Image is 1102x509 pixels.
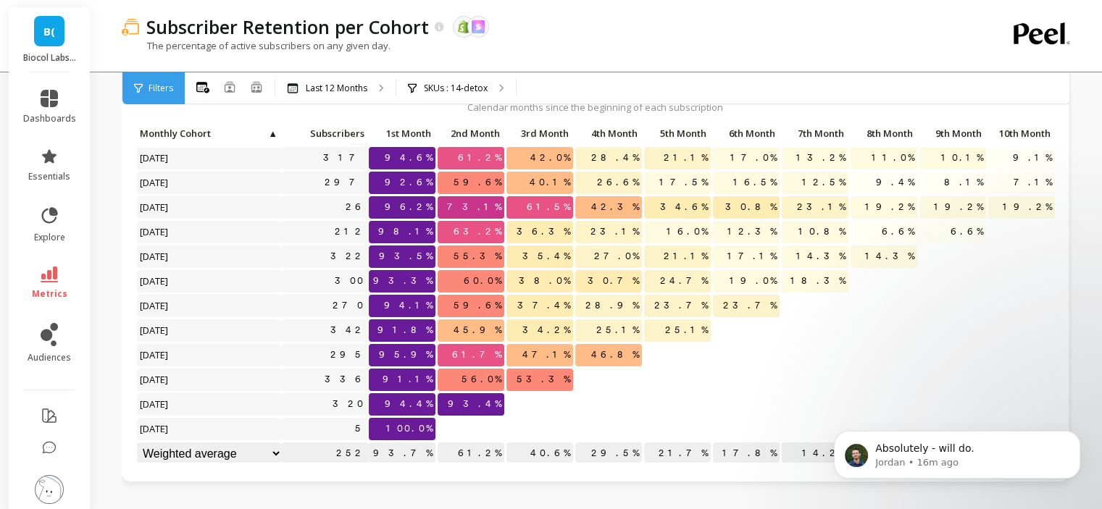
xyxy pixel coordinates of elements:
[594,172,642,193] span: 26.6%
[438,123,504,143] p: 2nd Month
[376,344,435,366] span: 95.9%
[267,127,277,139] span: ▲
[322,172,369,193] a: 297
[1010,147,1055,169] span: 9.1%
[137,369,172,390] span: [DATE]
[375,319,435,341] span: 91.8%
[869,147,917,169] span: 11.0%
[514,369,573,390] span: 53.3%
[583,295,642,316] span: 28.9%
[919,123,988,146] div: Toggle SortBy
[282,442,369,464] p: 252
[327,245,369,267] a: 322
[449,344,504,366] span: 61.7%
[451,319,504,341] span: 45.9%
[588,196,642,218] span: 42.3%
[657,270,711,292] span: 24.7%
[851,123,917,143] p: 8th Month
[455,147,504,169] span: 61.2%
[376,245,435,267] span: 93.5%
[506,442,573,464] p: 40.6%
[588,344,642,366] span: 46.8%
[369,442,435,464] p: 93.7%
[136,101,1054,114] p: Calendar months since the beginning of each subscription
[713,123,780,143] p: 6th Month
[382,196,435,218] span: 96.2%
[369,123,435,143] p: 1st Month
[28,171,70,182] span: essentials
[368,123,437,146] div: Toggle SortBy
[457,20,470,33] img: api.shopify.svg
[322,369,369,390] a: 336
[941,172,986,193] span: 8.1%
[509,127,569,139] span: 3rd Month
[922,127,982,139] span: 9th Month
[716,127,775,139] span: 6th Month
[461,270,504,292] span: 60.0%
[381,295,435,316] span: 94.1%
[575,123,642,143] p: 4th Month
[1011,172,1055,193] span: 7.1%
[862,245,917,267] span: 14.3%
[527,147,573,169] span: 42.0%
[514,295,573,316] span: 37.4%
[332,221,369,243] a: 212
[441,127,500,139] span: 2nd Month
[713,442,780,464] p: 17.8%
[853,127,913,139] span: 8th Month
[370,270,435,292] span: 93.3%
[588,147,642,169] span: 28.4%
[661,245,711,267] span: 21.1%
[330,393,369,415] a: 320
[137,344,172,366] span: [DATE]
[122,39,391,52] p: The percentage of active subscribers on any given day.
[140,127,267,139] span: Monthly Cohort
[514,221,573,243] span: 36.3%
[137,295,172,316] span: [DATE]
[527,172,573,193] span: 40.1%
[459,369,504,390] span: 56.0%
[516,270,573,292] span: 38.0%
[506,123,575,146] div: Toggle SortBy
[725,245,780,267] span: 17.1%
[793,147,848,169] span: 13.2%
[850,123,919,146] div: Toggle SortBy
[578,127,638,139] span: 4th Month
[727,147,780,169] span: 17.0%
[782,442,848,464] p: 14.2%
[591,245,642,267] span: 27.0%
[382,147,435,169] span: 94.6%
[588,221,642,243] span: 23.1%
[788,270,848,292] span: 18.3%
[352,418,369,439] a: 5
[720,295,780,316] span: 23.7%
[643,123,712,146] div: Toggle SortBy
[137,319,172,341] span: [DATE]
[137,270,172,292] span: [DATE]
[327,344,369,366] a: 295
[306,83,367,94] p: Last 12 Months
[472,20,485,33] img: api.skio.svg
[437,123,506,146] div: Toggle SortBy
[281,123,350,146] div: Toggle SortBy
[137,393,172,415] span: [DATE]
[593,319,642,341] span: 25.1%
[988,123,1056,146] div: Toggle SortBy
[424,83,488,94] p: SKUs : 14-detox
[137,221,172,243] span: [DATE]
[332,270,369,292] a: 300
[644,123,711,143] p: 5th Month
[812,400,1102,502] iframe: Intercom notifications message
[661,147,711,169] span: 21.1%
[662,319,711,341] span: 25.1%
[919,123,986,143] p: 9th Month
[23,52,76,64] p: Biocol Labs (US)
[137,418,172,439] span: [DATE]
[146,14,429,39] p: Subscriber Retention per Cohort
[727,270,780,292] span: 19.0%
[383,418,435,439] span: 100.0%
[382,393,435,415] span: 94.4%
[938,147,986,169] span: 10.1%
[34,232,65,243] span: explore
